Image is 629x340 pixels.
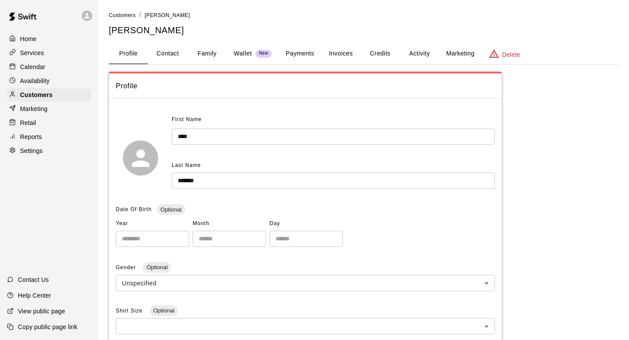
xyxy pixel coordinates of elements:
span: Date Of Birth [116,206,152,212]
p: Calendar [20,62,45,71]
p: Settings [20,146,43,155]
a: Reports [7,130,91,143]
p: Marketing [20,104,48,113]
span: Customers [109,12,136,18]
span: Optional [150,307,178,314]
span: New [256,51,272,56]
nav: breadcrumb [109,10,619,20]
button: Activity [400,43,439,64]
span: Optional [143,264,171,271]
span: Optional [157,206,185,213]
a: Customers [7,88,91,101]
li: / [139,10,141,20]
button: Family [187,43,227,64]
span: Shirt Size [116,308,145,314]
p: Reports [20,132,42,141]
h5: [PERSON_NAME] [109,24,619,36]
div: Unspecified [116,275,495,291]
span: Last Name [172,162,201,168]
button: Profile [109,43,148,64]
p: Copy public page link [18,323,77,331]
a: Services [7,46,91,59]
div: basic tabs example [109,43,619,64]
span: Profile [116,80,495,92]
a: Calendar [7,60,91,73]
button: Marketing [439,43,481,64]
a: Settings [7,144,91,157]
a: Retail [7,116,91,129]
a: Customers [109,11,136,18]
p: Wallet [234,49,252,58]
button: Payments [279,43,321,64]
p: Delete [502,50,520,59]
button: Contact [148,43,187,64]
p: Customers [20,90,52,99]
button: Credits [360,43,400,64]
a: Availability [7,74,91,87]
span: Day [270,217,343,231]
span: Month [193,217,266,231]
a: Home [7,32,91,45]
p: Home [20,35,37,43]
p: Services [20,49,44,57]
p: Contact Us [18,275,49,284]
span: Gender [116,264,138,271]
button: Invoices [321,43,360,64]
p: Availability [20,76,50,85]
a: Marketing [7,102,91,115]
span: Year [116,217,189,231]
p: Retail [20,118,36,127]
span: First Name [172,113,202,127]
p: View public page [18,307,65,316]
span: [PERSON_NAME] [145,12,190,18]
p: Help Center [18,291,51,300]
